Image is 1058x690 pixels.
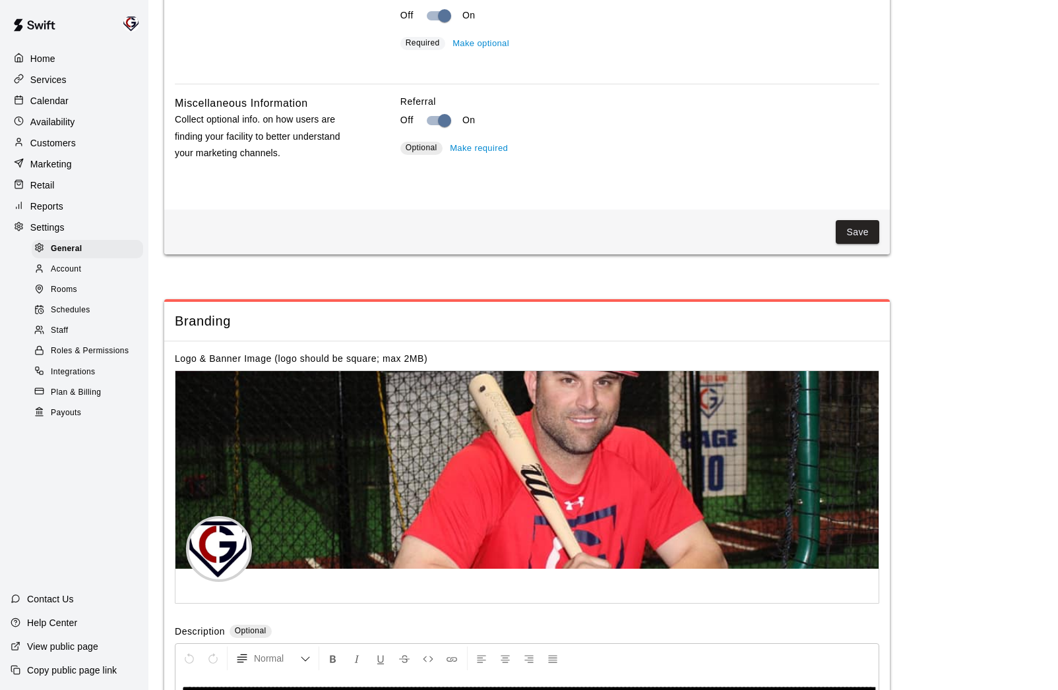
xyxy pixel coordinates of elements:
div: Rooms [32,281,143,299]
a: Calendar [11,91,138,111]
a: Services [11,70,138,90]
p: Settings [30,221,65,234]
p: Off [400,113,414,127]
p: On [462,113,476,127]
p: Calendar [30,94,69,107]
button: Left Align [470,647,493,670]
button: Format Italics [346,647,368,670]
p: Retail [30,179,55,192]
a: Integrations [32,362,148,382]
button: Undo [178,647,201,670]
img: Mike Colangelo (Owner) [123,16,139,32]
p: Collect optional info. on how users are finding your facility to better understand your marketing... [175,111,358,161]
span: Staff [51,324,68,337]
a: Customers [11,133,138,153]
button: Insert Code [417,647,439,670]
div: Roles & Permissions [32,342,143,360]
a: Plan & Billing [32,382,148,403]
span: Optional [235,626,266,635]
a: Marketing [11,154,138,174]
p: Copy public page link [27,664,117,677]
a: Home [11,49,138,69]
button: Format Strikethrough [393,647,416,670]
button: Insert Link [441,647,463,670]
p: Help Center [27,616,77,629]
span: Integrations [51,366,96,379]
span: Normal [254,652,300,665]
button: Right Align [518,647,540,670]
span: Required [406,38,440,47]
button: Format Underline [369,647,392,670]
p: View public page [27,640,98,653]
p: On [462,9,476,22]
button: Make optional [449,34,513,54]
p: Services [30,73,67,86]
a: Account [32,259,148,279]
h6: Miscellaneous Information [175,95,308,112]
span: Account [51,263,81,276]
a: Schedules [32,301,148,321]
label: Description [175,625,225,640]
a: Rooms [32,280,148,301]
button: Save [836,220,879,244]
span: Plan & Billing [51,386,101,399]
p: Home [30,52,55,65]
span: Optional [406,143,437,152]
span: Branding [175,312,879,330]
a: Availability [11,112,138,132]
label: Referral [400,95,879,108]
button: Make required [447,138,511,159]
a: Payouts [32,403,148,423]
a: General [32,239,148,259]
div: Integrations [32,363,143,382]
div: Staff [32,322,143,340]
button: Redo [202,647,224,670]
span: Rooms [51,283,77,297]
p: Contact Us [27,592,74,606]
button: Formatting Options [230,647,316,670]
button: Center Align [494,647,516,670]
p: Reports [30,200,63,213]
span: Roles & Permissions [51,345,129,358]
button: Justify Align [542,647,564,670]
p: Marketing [30,158,72,171]
div: Mike Colangelo (Owner) [121,11,148,37]
span: General [51,243,82,256]
div: Schedules [32,301,143,320]
a: Retail [11,175,138,195]
a: Roles & Permissions [32,341,148,362]
a: Reports [11,196,138,216]
a: Settings [11,217,138,237]
span: Payouts [51,407,81,420]
div: Account [32,260,143,279]
label: Logo & Banner Image (logo should be square; max 2MB) [175,353,427,364]
a: Staff [32,321,148,341]
p: Off [400,9,414,22]
p: Availability [30,115,75,129]
p: Customers [30,136,76,150]
button: Format Bold [322,647,344,670]
span: Schedules [51,304,90,317]
div: Payouts [32,404,143,422]
div: Plan & Billing [32,384,143,402]
div: General [32,240,143,258]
